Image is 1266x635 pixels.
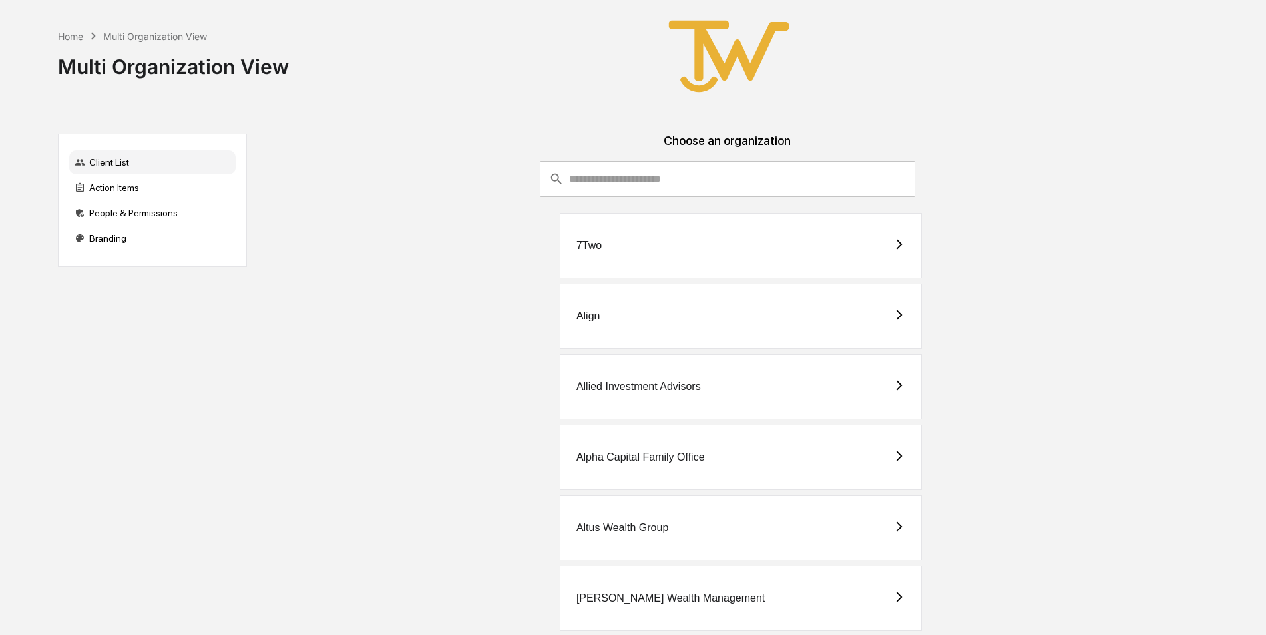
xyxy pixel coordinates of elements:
div: Multi Organization View [58,44,289,79]
div: Client List [69,150,236,174]
div: Allied Investment Advisors [576,381,701,393]
div: Action Items [69,176,236,200]
div: [PERSON_NAME] Wealth Management [576,592,765,604]
div: Branding [69,226,236,250]
div: Choose an organization [258,134,1197,161]
div: Home [58,31,83,42]
div: Alpha Capital Family Office [576,451,705,463]
div: Align [576,310,600,322]
img: True West [662,11,795,102]
div: Multi Organization View [103,31,207,42]
div: Altus Wealth Group [576,522,668,534]
div: consultant-dashboard__filter-organizations-search-bar [540,161,916,197]
div: People & Permissions [69,201,236,225]
div: 7Two [576,240,602,252]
